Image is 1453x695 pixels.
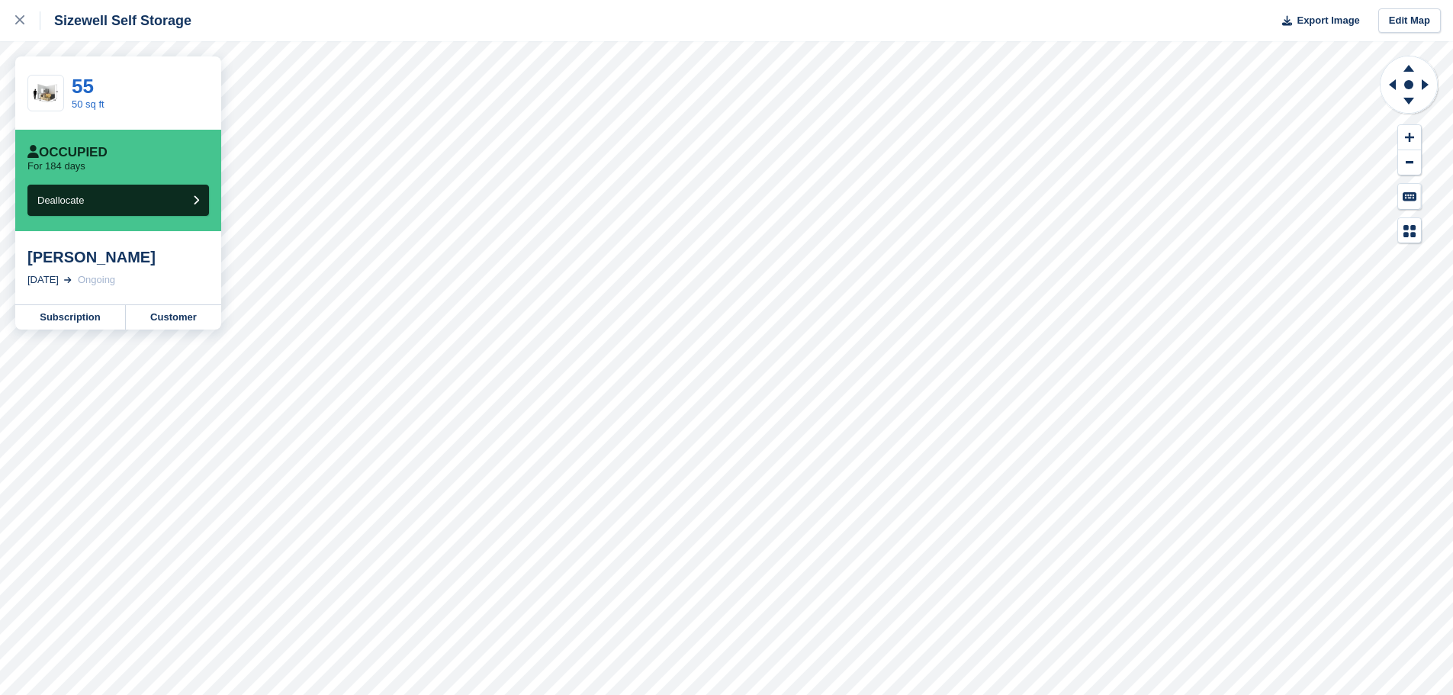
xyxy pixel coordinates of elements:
[72,75,94,98] a: 55
[27,248,209,266] div: [PERSON_NAME]
[27,160,85,172] p: For 184 days
[72,98,104,110] a: 50 sq ft
[27,185,209,216] button: Deallocate
[27,272,59,288] div: [DATE]
[1398,218,1421,243] button: Map Legend
[1398,150,1421,175] button: Zoom Out
[1398,184,1421,209] button: Keyboard Shortcuts
[78,272,115,288] div: Ongoing
[15,305,126,330] a: Subscription
[37,195,84,206] span: Deallocate
[28,80,63,107] img: 50.jpg
[40,11,191,30] div: Sizewell Self Storage
[126,305,221,330] a: Customer
[1398,125,1421,150] button: Zoom In
[1297,13,1359,28] span: Export Image
[64,277,72,283] img: arrow-right-light-icn-cde0832a797a2874e46488d9cf13f60e5c3a73dbe684e267c42b8395dfbc2abf.svg
[1378,8,1441,34] a: Edit Map
[27,145,108,160] div: Occupied
[1273,8,1360,34] button: Export Image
